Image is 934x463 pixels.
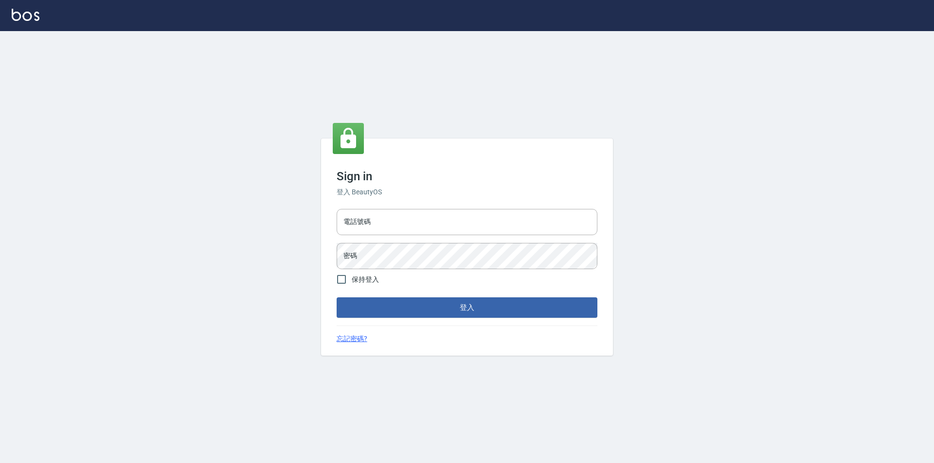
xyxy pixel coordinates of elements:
span: 保持登入 [352,274,379,285]
button: 登入 [337,297,597,318]
img: Logo [12,9,39,21]
a: 忘記密碼? [337,334,367,344]
h6: 登入 BeautyOS [337,187,597,197]
h3: Sign in [337,170,597,183]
